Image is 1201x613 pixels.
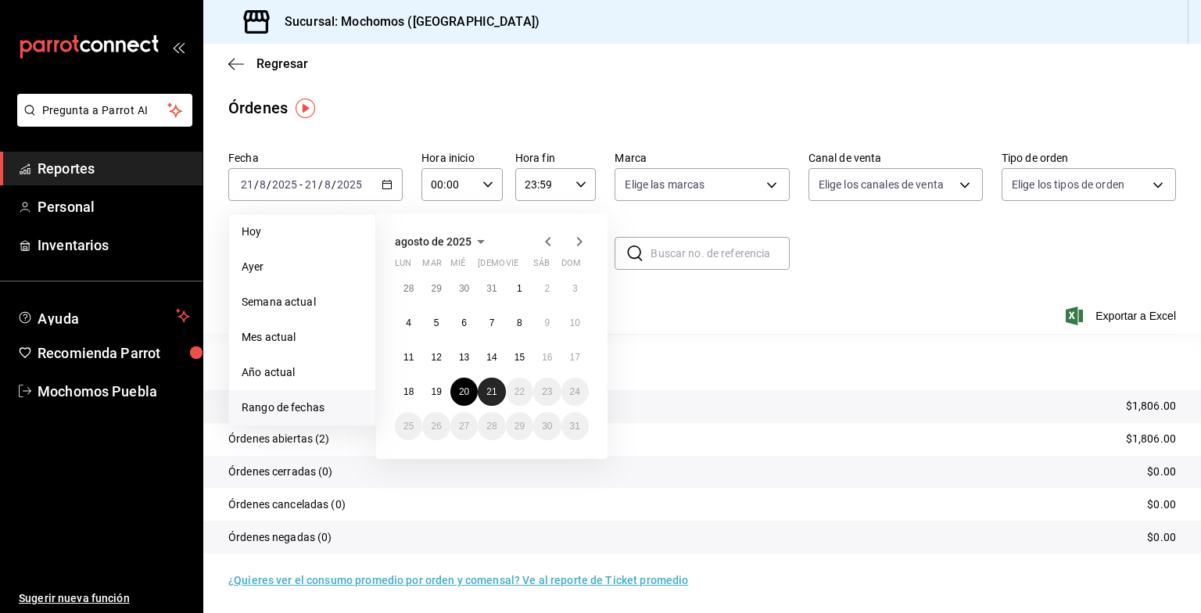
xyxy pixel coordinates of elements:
[450,412,478,440] button: 27 de agosto de 2025
[478,274,505,303] button: 31 de julio de 2025
[1147,496,1176,513] p: $0.00
[542,352,552,363] abbr: 16 de agosto de 2025
[296,99,315,118] img: Tooltip marker
[1126,431,1176,447] p: $1,806.00
[486,283,497,294] abbr: 31 de julio de 2025
[506,378,533,406] button: 22 de agosto de 2025
[228,56,308,71] button: Regresar
[506,258,518,274] abbr: viernes
[254,178,259,191] span: /
[228,574,688,586] a: ¿Quieres ver el consumo promedio por orden y comensal? Ve al reporte de Ticket promedio
[533,258,550,274] abbr: sábado
[271,178,298,191] input: ----
[544,283,550,294] abbr: 2 de agosto de 2025
[1069,306,1176,325] button: Exportar a Excel
[450,378,478,406] button: 20 de agosto de 2025
[256,56,308,71] span: Regresar
[819,177,944,192] span: Elige los canales de venta
[450,343,478,371] button: 13 de agosto de 2025
[651,238,789,269] input: Buscar no. de referencia
[259,178,267,191] input: --
[1126,398,1176,414] p: $1,806.00
[561,258,581,274] abbr: domingo
[38,306,170,325] span: Ayuda
[615,152,789,163] label: Marca
[450,258,465,274] abbr: miércoles
[38,342,190,364] span: Recomienda Parrot
[808,152,983,163] label: Canal de venta
[318,178,323,191] span: /
[515,152,597,163] label: Hora fin
[459,421,469,432] abbr: 27 de agosto de 2025
[486,386,497,397] abbr: 21 de agosto de 2025
[395,378,422,406] button: 18 de agosto de 2025
[514,421,525,432] abbr: 29 de agosto de 2025
[42,102,168,119] span: Pregunta a Parrot AI
[11,113,192,130] a: Pregunta a Parrot AI
[406,317,411,328] abbr: 4 de agosto de 2025
[561,378,589,406] button: 24 de agosto de 2025
[336,178,363,191] input: ----
[506,412,533,440] button: 29 de agosto de 2025
[486,421,497,432] abbr: 28 de agosto de 2025
[1002,152,1176,163] label: Tipo de orden
[422,258,441,274] abbr: martes
[533,343,561,371] button: 16 de agosto de 2025
[422,378,450,406] button: 19 de agosto de 2025
[561,412,589,440] button: 31 de agosto de 2025
[395,274,422,303] button: 28 de julio de 2025
[242,364,363,381] span: Año actual
[478,343,505,371] button: 14 de agosto de 2025
[38,196,190,217] span: Personal
[403,421,414,432] abbr: 25 de agosto de 2025
[572,283,578,294] abbr: 3 de agosto de 2025
[544,317,550,328] abbr: 9 de agosto de 2025
[228,353,1176,371] p: Resumen
[395,309,422,337] button: 4 de agosto de 2025
[395,232,490,251] button: agosto de 2025
[461,317,467,328] abbr: 6 de agosto de 2025
[228,152,403,163] label: Fecha
[434,317,439,328] abbr: 5 de agosto de 2025
[421,152,503,163] label: Hora inicio
[228,431,330,447] p: Órdenes abiertas (2)
[228,496,346,513] p: Órdenes canceladas (0)
[395,343,422,371] button: 11 de agosto de 2025
[533,309,561,337] button: 9 de agosto de 2025
[533,378,561,406] button: 23 de agosto de 2025
[542,421,552,432] abbr: 30 de agosto de 2025
[19,590,190,607] span: Sugerir nueva función
[570,386,580,397] abbr: 24 de agosto de 2025
[431,283,441,294] abbr: 29 de julio de 2025
[561,309,589,337] button: 10 de agosto de 2025
[38,381,190,402] span: Mochomos Puebla
[172,41,185,53] button: open_drawer_menu
[486,352,497,363] abbr: 14 de agosto de 2025
[422,309,450,337] button: 5 de agosto de 2025
[242,329,363,346] span: Mes actual
[422,274,450,303] button: 29 de julio de 2025
[267,178,271,191] span: /
[299,178,303,191] span: -
[242,294,363,310] span: Semana actual
[403,283,414,294] abbr: 28 de julio de 2025
[395,412,422,440] button: 25 de agosto de 2025
[459,352,469,363] abbr: 13 de agosto de 2025
[403,352,414,363] abbr: 11 de agosto de 2025
[459,283,469,294] abbr: 30 de julio de 2025
[272,13,540,31] h3: Sucursal: Mochomos ([GEOGRAPHIC_DATA])
[506,309,533,337] button: 8 de agosto de 2025
[304,178,318,191] input: --
[228,464,333,480] p: Órdenes cerradas (0)
[431,421,441,432] abbr: 26 de agosto de 2025
[625,177,704,192] span: Elige las marcas
[517,283,522,294] abbr: 1 de agosto de 2025
[450,309,478,337] button: 6 de agosto de 2025
[395,258,411,274] abbr: lunes
[431,352,441,363] abbr: 12 de agosto de 2025
[403,386,414,397] abbr: 18 de agosto de 2025
[228,96,288,120] div: Órdenes
[506,274,533,303] button: 1 de agosto de 2025
[561,343,589,371] button: 17 de agosto de 2025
